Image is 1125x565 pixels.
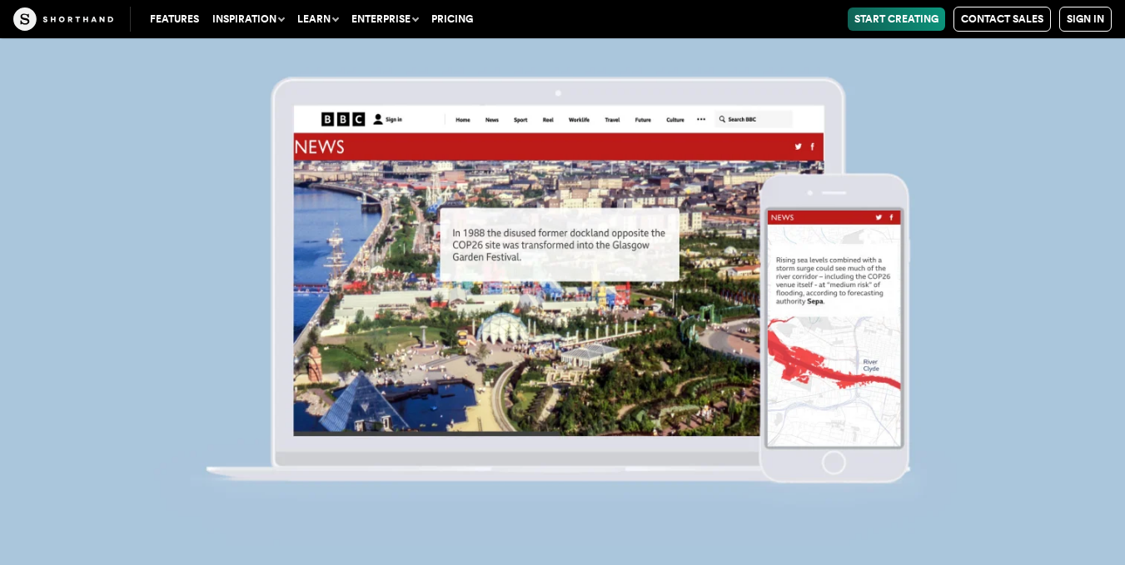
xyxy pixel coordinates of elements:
a: Pricing [425,7,480,31]
img: The Craft [13,7,113,31]
button: Learn [291,7,345,31]
button: Inspiration [206,7,291,31]
a: Start Creating [848,7,945,31]
a: Sign in [1059,7,1112,32]
a: Contact Sales [953,7,1051,32]
a: Features [143,7,206,31]
button: Enterprise [345,7,425,31]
